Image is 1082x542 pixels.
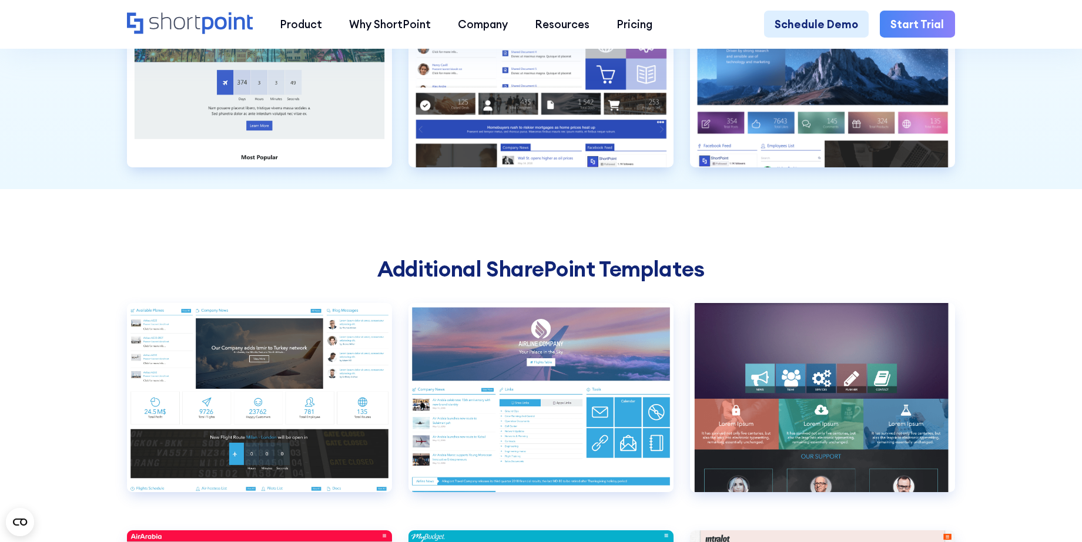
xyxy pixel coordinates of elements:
[6,508,34,536] button: Open CMP widget
[336,11,444,38] a: Why ShortPoint
[127,303,392,514] a: Airlines 1
[521,11,603,38] a: Resources
[408,303,674,514] a: Airlines 2
[266,11,336,38] a: Product
[603,11,666,38] a: Pricing
[458,16,508,33] div: Company
[444,11,521,38] a: Company
[690,303,955,514] a: Bold Intranet
[617,16,652,33] div: Pricing
[349,16,431,33] div: Why ShortPoint
[127,257,954,282] h2: Additional SharePoint Templates
[280,16,322,33] div: Product
[1023,486,1082,542] iframe: Chat Widget
[127,12,253,36] a: Home
[880,11,955,38] a: Start Trial
[764,11,869,38] a: Schedule Demo
[535,16,589,33] div: Resources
